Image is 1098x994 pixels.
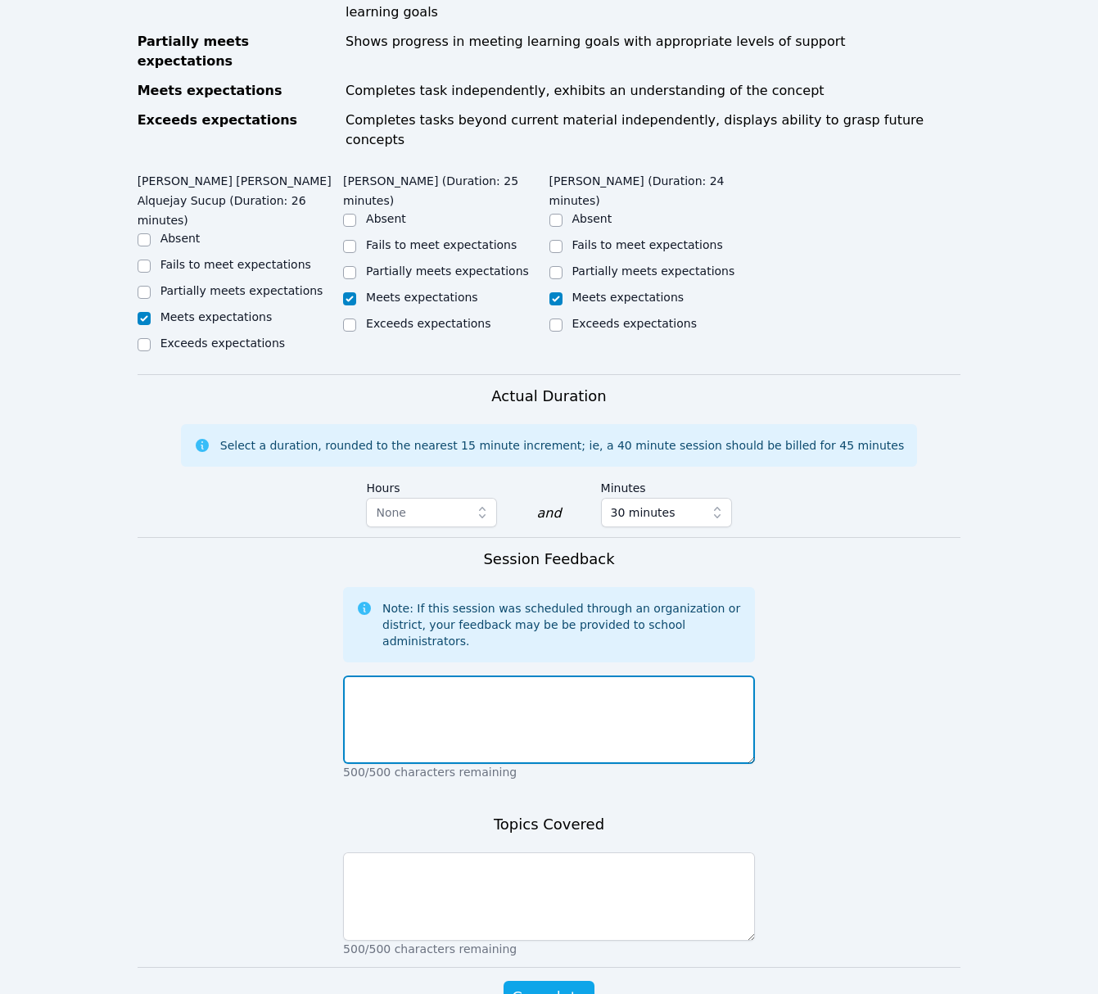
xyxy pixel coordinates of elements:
[160,310,273,323] label: Meets expectations
[346,32,960,71] div: Shows progress in meeting learning goals with appropriate levels of support
[376,506,406,519] span: None
[138,32,336,71] div: Partially meets expectations
[366,238,517,251] label: Fails to meet expectations
[611,503,676,522] span: 30 minutes
[160,232,201,245] label: Absent
[483,548,614,571] h3: Session Feedback
[220,437,904,454] div: Select a duration, rounded to the nearest 15 minute increment; ie, a 40 minute session should be ...
[366,473,497,498] label: Hours
[549,166,755,210] legend: [PERSON_NAME] (Duration: 24 minutes)
[494,813,604,836] h3: Topics Covered
[572,317,697,330] label: Exceeds expectations
[366,212,406,225] label: Absent
[572,212,612,225] label: Absent
[160,258,311,271] label: Fails to meet expectations
[343,166,549,210] legend: [PERSON_NAME] (Duration: 25 minutes)
[138,81,336,101] div: Meets expectations
[343,941,755,957] p: 500/500 characters remaining
[572,291,685,304] label: Meets expectations
[160,337,285,350] label: Exceeds expectations
[491,385,606,408] h3: Actual Duration
[601,473,732,498] label: Minutes
[366,264,529,278] label: Partially meets expectations
[572,238,723,251] label: Fails to meet expectations
[382,600,742,649] div: Note: If this session was scheduled through an organization or district, your feedback may be be ...
[601,498,732,527] button: 30 minutes
[366,291,478,304] label: Meets expectations
[346,81,960,101] div: Completes task independently, exhibits an understanding of the concept
[160,284,323,297] label: Partially meets expectations
[346,111,960,150] div: Completes tasks beyond current material independently, displays ability to grasp future concepts
[343,764,755,780] p: 500/500 characters remaining
[138,111,336,150] div: Exceeds expectations
[572,264,735,278] label: Partially meets expectations
[366,498,497,527] button: None
[366,317,490,330] label: Exceeds expectations
[536,504,561,523] div: and
[138,166,343,230] legend: [PERSON_NAME] [PERSON_NAME] Alquejay Sucup (Duration: 26 minutes)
